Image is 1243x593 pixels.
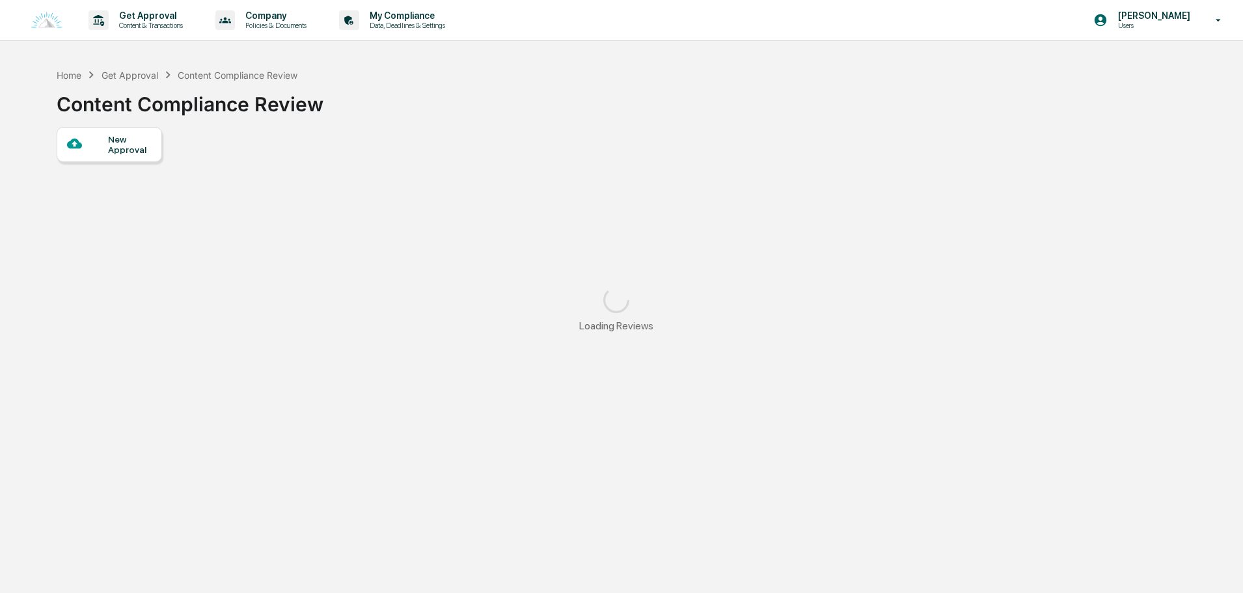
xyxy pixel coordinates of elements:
p: Get Approval [109,10,189,21]
p: Data, Deadlines & Settings [359,21,452,30]
div: Loading Reviews [579,320,653,332]
p: Users [1108,21,1197,30]
p: Policies & Documents [235,21,313,30]
div: Content Compliance Review [57,82,323,116]
p: Content & Transactions [109,21,189,30]
div: Home [57,70,81,81]
p: [PERSON_NAME] [1108,10,1197,21]
div: New Approval [108,134,152,155]
div: Get Approval [102,70,158,81]
p: My Compliance [359,10,452,21]
p: Company [235,10,313,21]
div: Content Compliance Review [178,70,297,81]
img: logo [31,12,62,29]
